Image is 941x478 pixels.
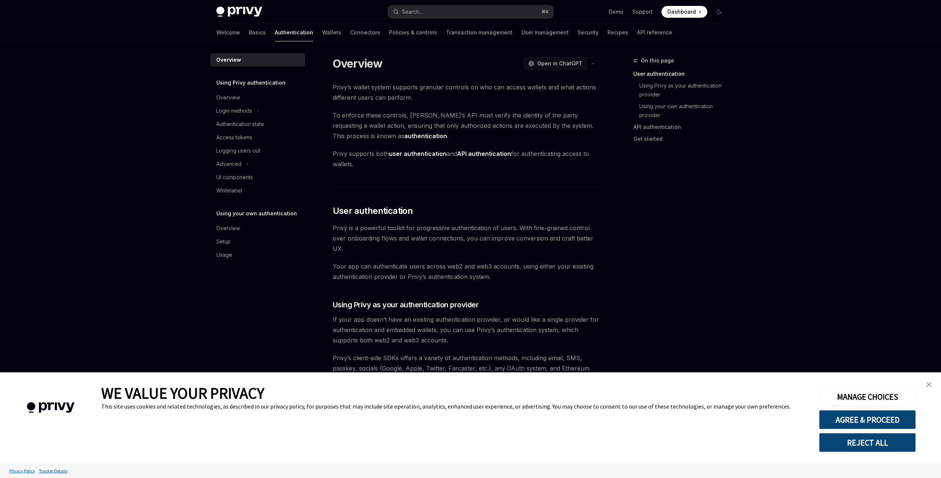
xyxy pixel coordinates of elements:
div: Overview [216,224,240,233]
a: Transaction management [446,24,512,41]
a: User authentication [633,68,731,80]
a: Support [632,8,653,16]
span: Privy’s client-side SDKs offers a variety of authentication methods, including email, SMS, passke... [333,353,599,384]
a: Connectors [350,24,380,41]
button: Login methods [210,104,305,117]
div: Whitelabel [216,186,242,195]
img: close banner [926,382,931,387]
div: UI components [216,173,253,182]
div: Usage [216,250,232,259]
span: ⌘ K [541,9,549,15]
a: Using your own authentication provider [633,100,731,121]
strong: authentication [404,132,447,140]
a: close banner [921,377,936,392]
a: Demo [609,8,623,16]
span: Using Privy as your authentication provider [333,300,479,310]
a: Get started [633,133,731,145]
span: If your app doesn’t have an existing authentication provider, or would like a single provider for... [333,314,599,345]
span: User authentication [333,205,413,217]
a: Tracker Details [37,464,69,477]
a: User management [521,24,569,41]
a: Dashboard [661,6,707,18]
div: This site uses cookies and related technologies, as described in our privacy policy, for purposes... [101,403,808,410]
img: company logo [11,392,90,424]
a: API reference [637,24,672,41]
a: Authentication [275,24,313,41]
a: Recipes [607,24,628,41]
a: Logging users out [210,144,305,157]
a: Overview [210,222,305,235]
a: Using Privy as your authentication provider [633,80,731,100]
span: Open in ChatGPT [537,60,582,67]
a: Welcome [216,24,240,41]
img: dark logo [216,7,262,17]
span: On this page [641,56,674,65]
div: Overview [216,55,241,64]
div: Setup [216,237,231,246]
a: Whitelabel [210,184,305,197]
span: Your app can authenticate users across web2 and web3 accounts, using either your existing authent... [333,261,599,282]
span: Privy’s wallet system supports granular controls on who can access wallets and what actions diffe... [333,82,599,103]
div: Access tokens [216,133,252,142]
button: Search...⌘K [388,5,554,18]
strong: API authentication [457,150,511,157]
h5: Using your own authentication [216,209,297,218]
a: UI components [210,171,305,184]
a: Authentication state [210,117,305,131]
a: Privacy Policy [7,464,37,477]
button: Toggle dark mode [713,6,725,18]
span: Privy supports both and for authenticating access to wallets. [333,148,599,169]
a: Overview [210,53,305,66]
span: To enforce these controls, [PERSON_NAME]’s API must verify the identity of the party requesting a... [333,110,599,141]
div: Overview [216,93,240,102]
a: Setup [210,235,305,248]
span: Privy is a powerful toolkit for progressive authentication of users. With fine-grained control ov... [333,223,599,254]
button: REJECT ALL [819,433,916,452]
a: Security [578,24,599,41]
a: Overview [210,91,305,104]
span: WE VALUE YOUR PRIVACY [101,383,264,403]
button: Open in ChatGPT [524,57,587,70]
a: Access tokens [210,131,305,144]
h5: Using Privy authentication [216,78,285,87]
div: Advanced [216,160,241,168]
div: Logging users out [216,146,260,155]
strong: user authentication [389,150,447,157]
div: Search... [402,7,423,16]
span: Dashboard [667,8,696,16]
a: API authentication [633,121,731,133]
a: Policies & controls [389,24,437,41]
h1: Overview [333,57,383,70]
button: AGREE & PROCEED [819,410,916,429]
button: MANAGE CHOICES [819,387,916,406]
a: Usage [210,248,305,262]
button: Advanced [210,157,305,171]
div: Authentication state [216,120,264,129]
div: Login methods [216,106,252,115]
a: Wallets [322,24,341,41]
a: Basics [249,24,266,41]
